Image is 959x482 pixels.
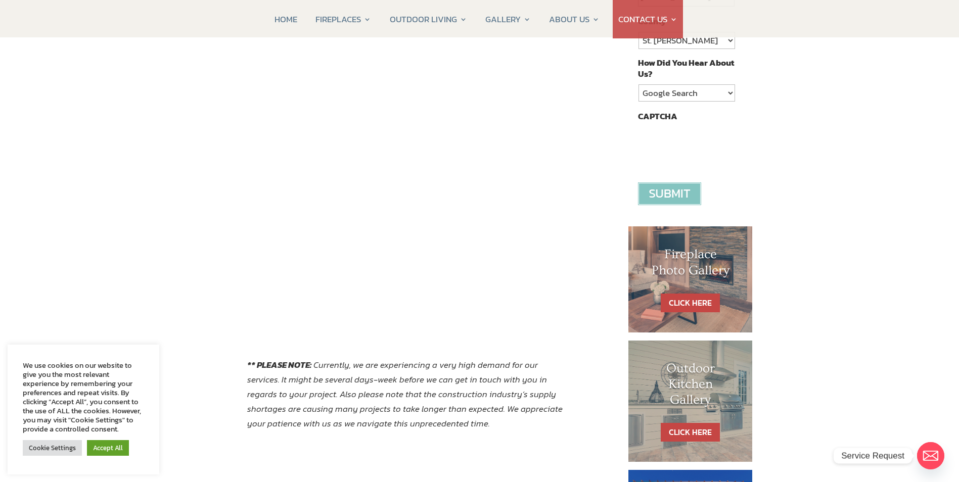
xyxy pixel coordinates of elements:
[917,442,944,469] a: Email
[247,358,563,430] em: Currently, we are experiencing a very high demand for our services. It might be several days-week...
[638,111,677,122] label: CAPTCHA
[23,361,144,433] div: We use cookies on our website to give you the most relevant experience by remembering your prefer...
[638,182,701,205] input: Submit
[23,440,82,456] a: Cookie Settings
[661,423,720,442] a: CLICK HERE
[649,361,733,413] h1: Outdoor Kitchen Gallery
[649,247,733,283] h1: Fireplace Photo Gallery
[638,127,792,166] iframe: reCAPTCHA
[661,294,720,312] a: CLICK HERE
[638,57,734,79] label: How Did You Hear About Us?
[247,358,311,371] strong: ** PLEASE NOTE:
[87,440,129,456] a: Accept All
